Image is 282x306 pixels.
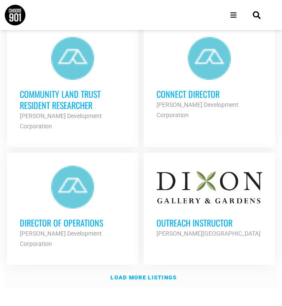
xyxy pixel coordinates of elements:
strong: [PERSON_NAME] Development Corporation [20,112,102,130]
strong: Load more listings [110,274,177,281]
h3: Community Land Trust Resident Researcher [20,88,125,111]
h3: Director of Operations [20,217,125,228]
h3: Outreach Instructor [156,217,262,228]
h3: Connect Director [156,88,262,100]
a: Load more listings [4,268,278,288]
strong: [PERSON_NAME][GEOGRAPHIC_DATA] [156,230,261,237]
div: Open/Close Menu [226,7,241,23]
div: Search [250,8,264,22]
strong: [PERSON_NAME] Development Corporation [20,230,102,247]
a: Director of Operations [PERSON_NAME] Development Corporation [7,153,138,262]
a: Outreach Instructor [PERSON_NAME][GEOGRAPHIC_DATA] [144,153,275,251]
a: Community Land Trust Resident Researcher [PERSON_NAME] Development Corporation [7,24,138,144]
a: Connect Director [PERSON_NAME] Development Corporation [144,24,275,133]
strong: [PERSON_NAME] Development Corporation [156,101,239,118]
